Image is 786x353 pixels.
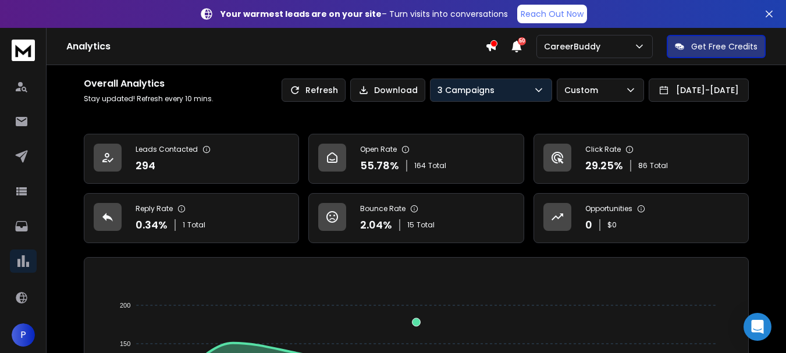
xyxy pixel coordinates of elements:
button: Get Free Credits [667,35,766,58]
span: Total [428,161,446,170]
p: Bounce Rate [360,204,406,213]
tspan: 150 [120,340,130,347]
button: P [12,323,35,347]
tspan: 200 [120,302,130,309]
p: Refresh [305,84,338,96]
p: CareerBuddy [544,41,605,52]
a: Leads Contacted294 [84,134,299,184]
a: Reply Rate0.34%1Total [84,193,299,243]
p: 294 [136,158,155,174]
span: 164 [414,161,426,170]
a: Open Rate55.78%164Total [308,134,524,184]
p: 0.34 % [136,217,168,233]
strong: Your warmest leads are on your site [220,8,382,20]
span: Total [187,220,205,230]
p: Opportunities [585,204,632,213]
span: 15 [407,220,414,230]
span: Total [650,161,668,170]
h1: Analytics [66,40,485,54]
button: [DATE]-[DATE] [649,79,749,102]
p: Custom [564,84,603,96]
p: 29.25 % [585,158,623,174]
p: Reach Out Now [521,8,584,20]
p: Get Free Credits [691,41,757,52]
button: Download [350,79,425,102]
button: Refresh [282,79,346,102]
p: Leads Contacted [136,145,198,154]
a: Opportunities0$0 [534,193,749,243]
p: – Turn visits into conversations [220,8,508,20]
p: $ 0 [607,220,617,230]
a: Click Rate29.25%86Total [534,134,749,184]
p: 3 Campaigns [438,84,499,96]
a: Bounce Rate2.04%15Total [308,193,524,243]
p: 55.78 % [360,158,399,174]
span: Total [417,220,435,230]
a: Reach Out Now [517,5,587,23]
p: 2.04 % [360,217,392,233]
span: 86 [638,161,648,170]
div: Open Intercom Messenger [744,313,771,341]
p: Click Rate [585,145,621,154]
p: Stay updated! Refresh every 10 mins. [84,94,214,104]
p: 0 [585,217,592,233]
p: Download [374,84,418,96]
p: Reply Rate [136,204,173,213]
h1: Overall Analytics [84,77,214,91]
img: logo [12,40,35,61]
span: 1 [183,220,185,230]
p: Open Rate [360,145,397,154]
span: 50 [518,37,526,45]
